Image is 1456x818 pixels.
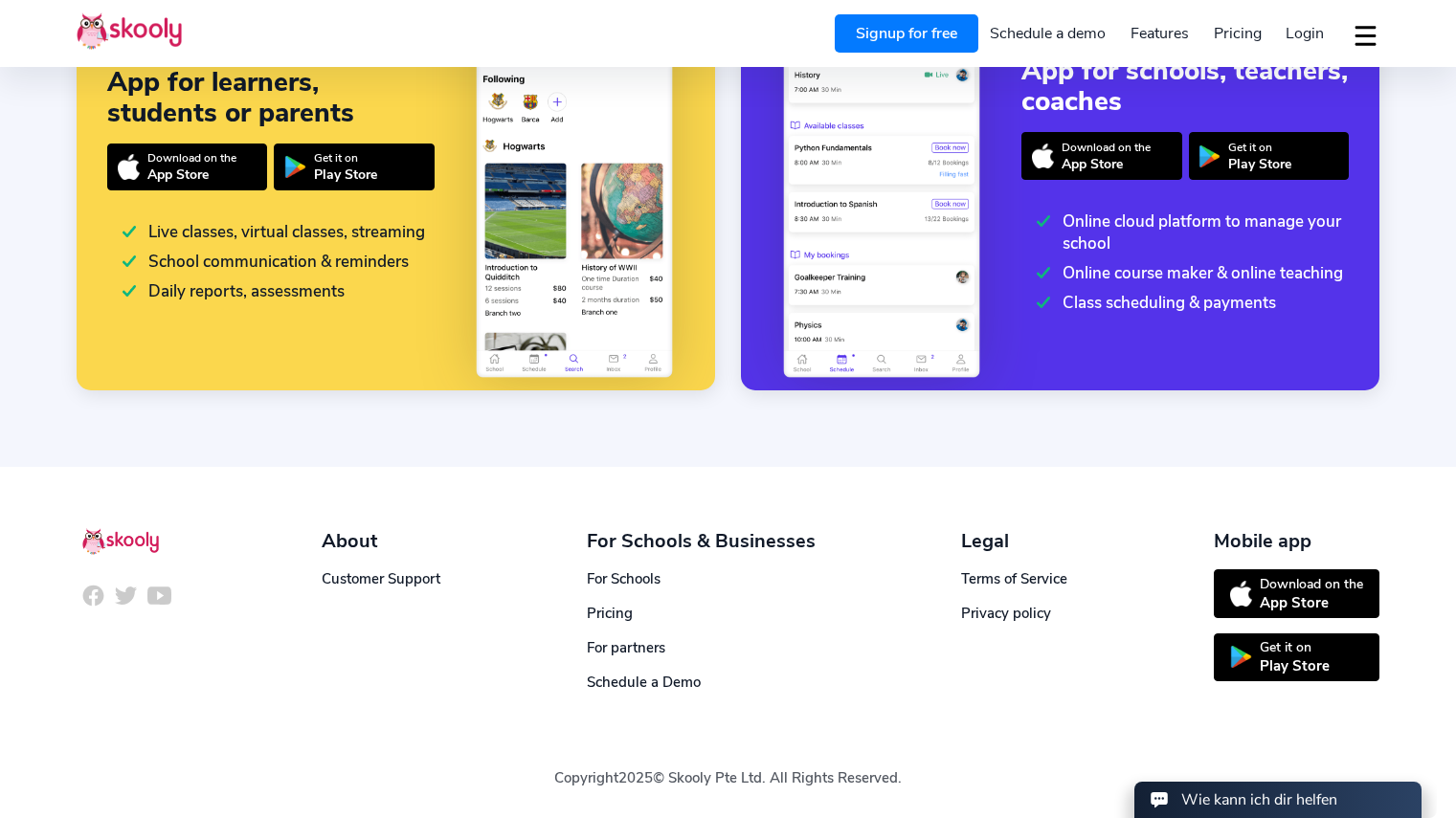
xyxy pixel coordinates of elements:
div: Download on the [1062,140,1151,155]
a: Schedule a Demo [587,673,701,692]
a: Schedule a demo [978,18,1119,49]
div: App Store [1260,593,1363,612]
div: Live classes, virtual classes, streaming [123,221,425,243]
div: Play Store [1228,155,1291,173]
img: icon-appstore [1230,581,1252,607]
a: Pricing [587,604,633,623]
div: Online cloud platform to manage your school [1037,210,1349,254]
div: App Store [1062,155,1151,173]
a: Download on theApp Store [107,144,267,191]
div: App Store [147,166,236,184]
div: Get it on [1228,140,1291,155]
div: Daily reports, assessments [123,280,345,302]
div: Online course maker & online teaching [1037,262,1343,284]
button: dropdown menu [1352,13,1379,57]
a: Download on theApp Store [1214,569,1379,618]
div: Download on the [147,150,236,166]
div: App for learners, students or parents [107,67,435,128]
div: Mobile app [1214,528,1379,554]
div: Play Store [314,166,377,184]
img: icon-playstore [1230,646,1252,668]
a: Download on theApp Store [1021,132,1181,180]
a: Signup for free [835,14,978,53]
div: For Schools & Businesses [587,528,816,554]
img: icon-youtube [147,584,171,608]
a: Features [1118,18,1201,49]
img: Skooly [82,528,159,555]
span: Pricing [1214,23,1262,44]
div: Legal [961,528,1067,554]
a: Login [1273,18,1336,49]
span: Login [1286,23,1324,44]
img: Skooly [77,12,182,50]
div: About [322,528,440,554]
div: Copyright © Skooly Pte Ltd. All Rights Reserved. [77,692,1379,818]
div: Download on the [1260,575,1363,593]
a: Get it onPlay Store [1214,633,1379,682]
a: For partners [587,638,665,657]
a: Terms of Service [961,569,1067,588]
div: Class scheduling & payments [1037,292,1276,314]
a: Get it onPlay Store [274,144,434,191]
img: icon-twitter [114,584,138,608]
a: Get it onPlay Store [1189,132,1349,180]
a: Pricing [1201,18,1274,49]
div: Play Store [1260,656,1330,675]
div: School communication & reminders [123,251,409,273]
a: Customer Support [322,569,440,588]
a: For Schools [587,569,661,588]
a: Privacy policy [961,604,1051,623]
img: icon-facebook [81,584,105,608]
div: App for schools, teachers, coaches [1021,55,1349,117]
div: Get it on [1260,638,1330,656]
div: Get it on [314,150,377,166]
span: 2025 [618,768,653,787]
